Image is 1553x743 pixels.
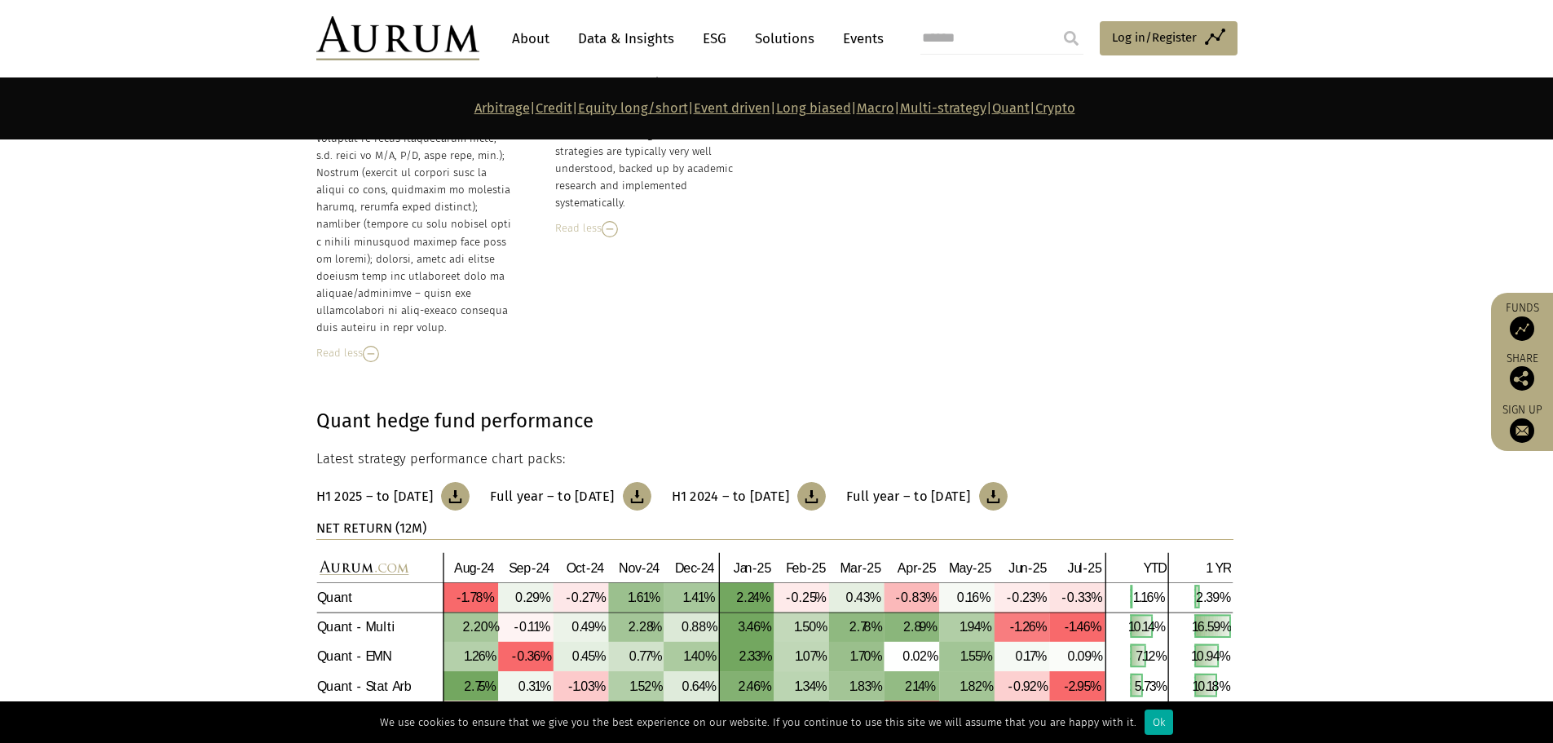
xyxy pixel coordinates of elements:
[846,482,1007,511] a: Full year – to [DATE]
[695,24,735,54] a: ESG
[578,100,688,116] a: Equity long/short
[1499,353,1545,391] div: Share
[835,24,884,54] a: Events
[441,482,470,511] img: Download Article
[602,221,618,237] img: Read Less
[316,489,434,505] h3: H1 2025 – to [DATE]
[1510,418,1534,443] img: Sign up to our newsletter
[900,100,986,116] a: Multi-strategy
[316,520,426,536] strong: NET RETURN (12M)
[490,489,614,505] h3: Full year – to [DATE]
[536,100,572,116] a: Credit
[316,16,479,60] img: Aurum
[776,100,851,116] a: Long biased
[1055,22,1088,55] input: Submit
[474,100,530,116] a: Arbitrage
[316,482,470,511] a: H1 2025 – to [DATE]
[1510,366,1534,391] img: Share this post
[992,100,1030,116] a: Quant
[694,100,770,116] a: Event driven
[1510,316,1534,341] img: Access Funds
[846,489,970,505] h3: Full year – to [DATE]
[747,24,823,54] a: Solutions
[570,24,682,54] a: Data & Insights
[316,449,1233,470] p: Latest strategy performance chart packs:
[857,100,894,116] a: Macro
[1100,21,1238,55] a: Log in/Register
[672,489,790,505] h3: H1 2024 – to [DATE]
[672,482,827,511] a: H1 2024 – to [DATE]
[1499,403,1545,443] a: Sign up
[474,100,1075,116] strong: | | | | | | | |
[1112,28,1197,47] span: Log in/Register
[1499,301,1545,341] a: Funds
[1145,710,1173,735] div: Ok
[363,346,379,362] img: Read Less
[1035,100,1075,116] a: Crypto
[316,344,515,362] div: Read less
[316,409,593,432] strong: Quant hedge fund performance
[979,482,1008,511] img: Download Article
[797,482,826,511] img: Download Article
[555,219,754,237] div: Read less
[490,482,651,511] a: Full year – to [DATE]
[623,482,651,511] img: Download Article
[504,24,558,54] a: About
